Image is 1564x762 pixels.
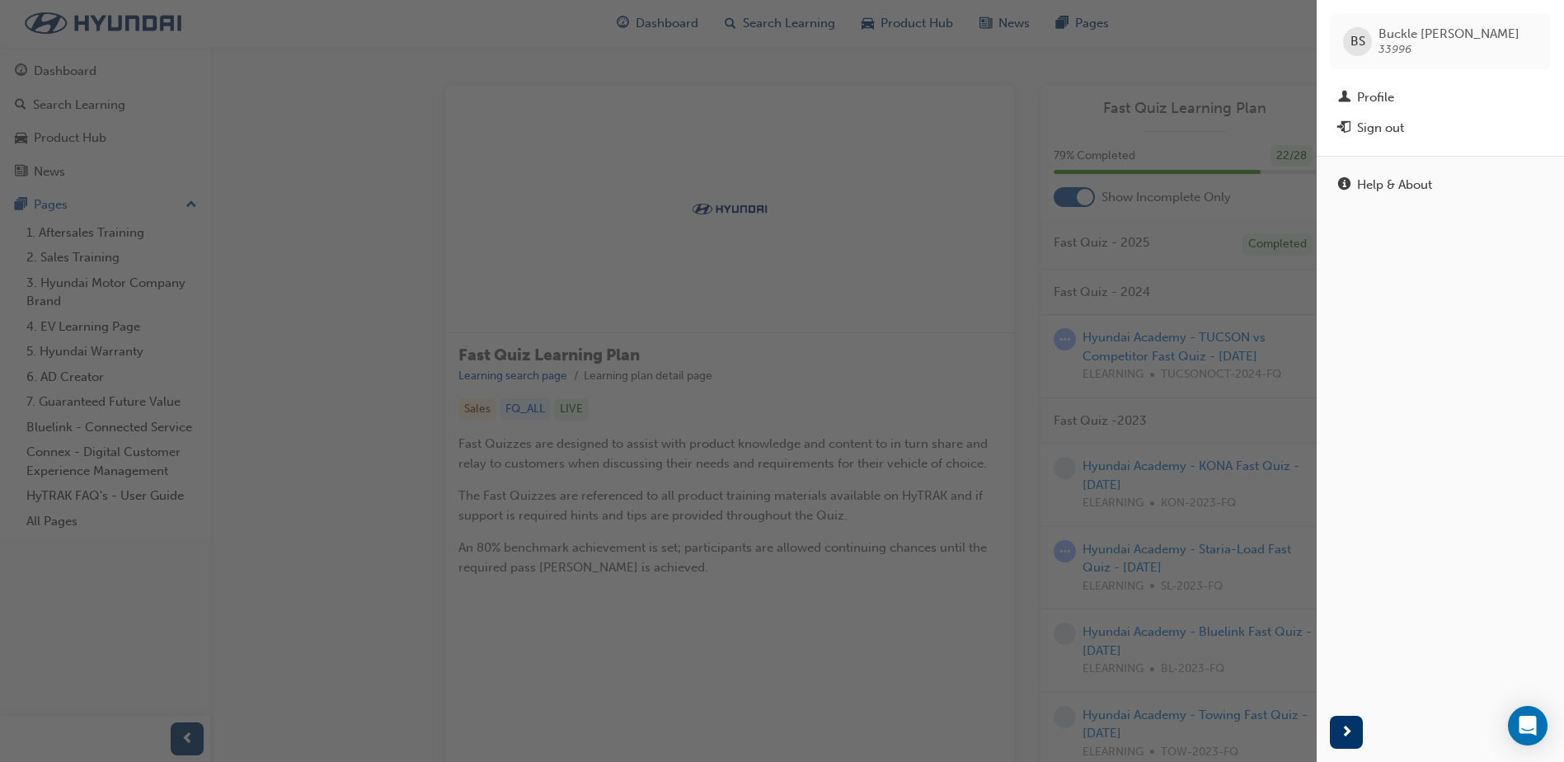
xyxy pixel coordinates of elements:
[1508,706,1548,746] div: Open Intercom Messenger
[1330,82,1551,113] a: Profile
[1330,170,1551,200] a: Help & About
[1338,91,1350,106] span: man-icon
[1338,178,1350,193] span: info-icon
[1357,88,1394,107] div: Profile
[1357,176,1432,195] div: Help & About
[1330,113,1551,143] button: Sign out
[1378,42,1411,56] span: 33996
[1338,121,1350,136] span: exit-icon
[1350,32,1365,51] span: BS
[1341,722,1353,743] span: next-icon
[1357,119,1404,138] div: Sign out
[1378,26,1519,41] span: Buckle [PERSON_NAME]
